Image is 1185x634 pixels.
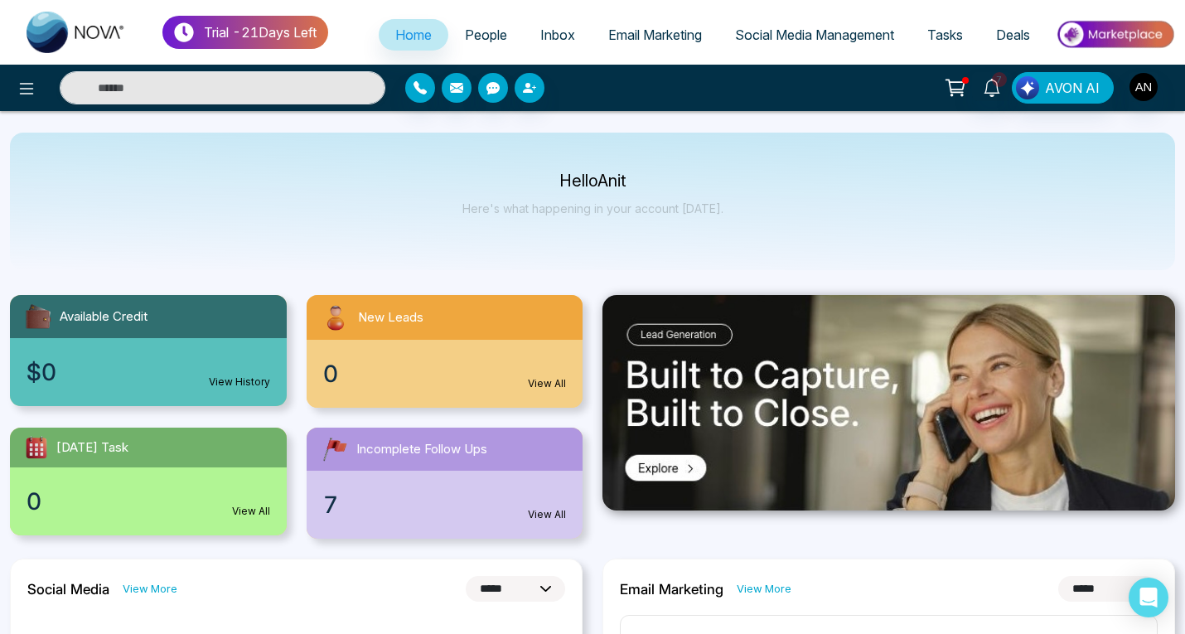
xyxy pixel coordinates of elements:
img: Market-place.gif [1055,16,1175,53]
img: followUps.svg [320,434,350,464]
span: $0 [27,355,56,390]
img: Nova CRM Logo [27,12,126,53]
a: Incomplete Follow Ups7View All [297,428,593,539]
div: Open Intercom Messenger [1129,578,1168,617]
span: AVON AI [1045,78,1100,98]
span: Social Media Management [735,27,894,43]
a: View History [209,375,270,390]
span: People [465,27,507,43]
button: AVON AI [1012,72,1114,104]
a: Email Marketing [592,19,718,51]
img: newLeads.svg [320,302,351,333]
span: 0 [27,484,41,519]
a: View All [232,504,270,519]
img: . [602,295,1175,511]
span: Inbox [540,27,575,43]
a: View More [123,581,177,597]
a: People [448,19,524,51]
span: Home [395,27,432,43]
p: Here's what happening in your account [DATE]. [462,201,723,215]
img: availableCredit.svg [23,302,53,332]
span: 7 [992,72,1007,87]
a: New Leads0View All [297,295,593,408]
span: [DATE] Task [56,438,128,457]
span: 0 [323,356,338,391]
span: Email Marketing [608,27,702,43]
a: Deals [979,19,1047,51]
a: View All [528,376,566,391]
img: Lead Flow [1016,76,1039,99]
img: todayTask.svg [23,434,50,461]
span: Available Credit [60,307,148,327]
span: Tasks [927,27,963,43]
a: View All [528,507,566,522]
span: 7 [323,487,338,522]
a: View More [737,581,791,597]
span: New Leads [358,308,423,327]
a: Inbox [524,19,592,51]
p: Trial - 21 Days Left [204,22,317,42]
a: Social Media Management [718,19,911,51]
span: Deals [996,27,1030,43]
span: Incomplete Follow Ups [356,440,487,459]
img: User Avatar [1129,73,1158,101]
h2: Social Media [27,581,109,598]
a: Tasks [911,19,979,51]
h2: Email Marketing [620,581,723,598]
p: Hello Anit [462,174,723,188]
a: Home [379,19,448,51]
a: 7 [972,72,1012,101]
